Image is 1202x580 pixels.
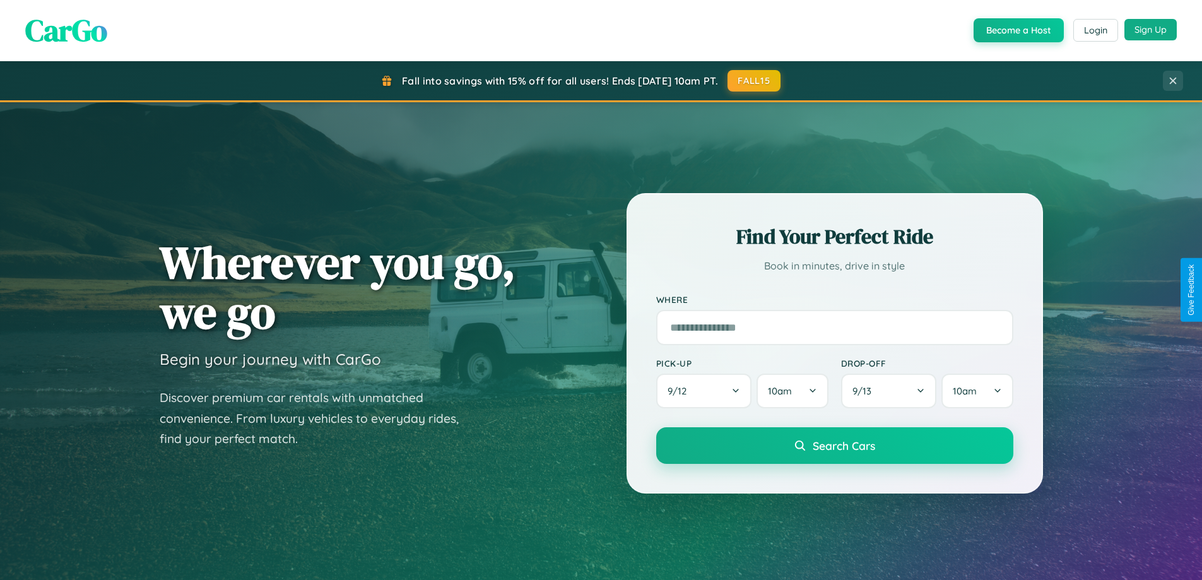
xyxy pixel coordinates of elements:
button: Become a Host [974,18,1064,42]
button: Login [1073,19,1118,42]
label: Drop-off [841,358,1013,369]
h1: Wherever you go, we go [160,237,516,337]
p: Discover premium car rentals with unmatched convenience. From luxury vehicles to everyday rides, ... [160,388,475,449]
label: Pick-up [656,358,828,369]
label: Where [656,294,1013,305]
span: Fall into savings with 15% off for all users! Ends [DATE] 10am PT. [402,74,718,87]
span: 10am [953,385,977,397]
div: Give Feedback [1187,264,1196,316]
span: 9 / 12 [668,385,693,397]
span: Search Cars [813,439,875,453]
h3: Begin your journey with CarGo [160,350,381,369]
button: 10am [941,374,1013,408]
h2: Find Your Perfect Ride [656,223,1013,251]
button: 9/12 [656,374,752,408]
button: 9/13 [841,374,937,408]
span: 9 / 13 [852,385,878,397]
button: 10am [757,374,828,408]
button: FALL15 [728,70,781,92]
span: 10am [768,385,792,397]
span: CarGo [25,9,107,51]
p: Book in minutes, drive in style [656,257,1013,275]
button: Sign Up [1124,19,1177,40]
button: Search Cars [656,427,1013,464]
